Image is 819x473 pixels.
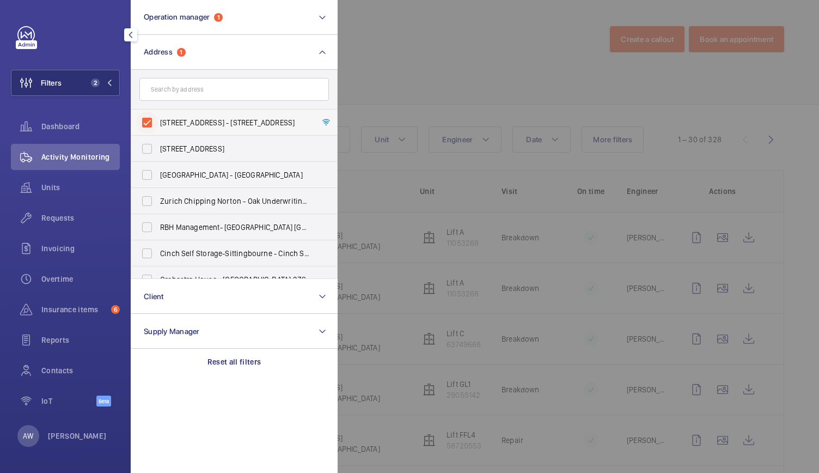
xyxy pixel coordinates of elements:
span: Filters [41,77,62,88]
span: Activity Monitoring [41,151,120,162]
span: Reports [41,335,120,345]
p: [PERSON_NAME] [48,430,107,441]
button: Filters2 [11,70,120,96]
span: Invoicing [41,243,120,254]
span: Overtime [41,274,120,284]
span: Requests [41,213,120,223]
span: Insurance items [41,304,107,315]
span: IoT [41,396,96,407]
span: 6 [111,305,120,314]
span: Beta [96,396,111,407]
span: 2 [91,78,100,87]
p: AW [23,430,33,441]
span: Units [41,182,120,193]
span: Contacts [41,365,120,376]
span: Dashboard [41,121,120,132]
